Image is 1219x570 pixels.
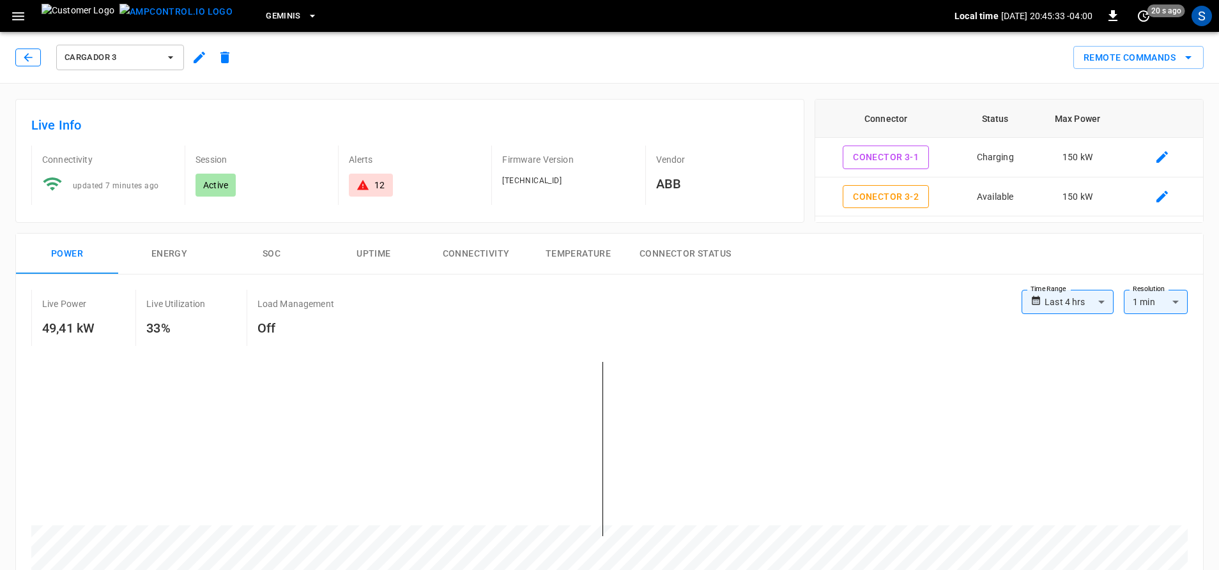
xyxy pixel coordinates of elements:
button: Connectivity [425,234,527,274]
button: Remote Commands [1073,46,1204,70]
h6: 33% [146,318,205,338]
button: Conector 3-2 [843,185,929,209]
img: ampcontrol.io logo [119,4,233,20]
td: Charging [957,138,1034,177]
p: Firmware Version [502,153,634,166]
p: [DATE] 20:45:33 -04:00 [1001,10,1092,22]
p: Alerts [349,153,481,166]
p: Connectivity [42,153,174,166]
h6: 49,41 kW [42,318,95,338]
td: 150 kW [1034,138,1122,177]
p: Session [195,153,328,166]
img: Customer Logo [42,4,114,28]
button: Energy [118,234,220,274]
div: Last 4 hrs [1045,290,1114,314]
p: Active [203,179,228,191]
th: Max Power [1034,100,1122,138]
span: updated 7 minutes ago [73,181,158,190]
button: Cargador 3 [56,45,184,70]
p: Local time [954,10,999,22]
td: Available [957,216,1034,256]
button: Conector 3-1 [843,146,929,169]
button: Connector Status [629,234,741,274]
label: Time Range [1031,284,1066,294]
th: Status [957,100,1034,138]
span: [TECHNICAL_ID] [502,176,562,185]
span: Cargador 3 [65,50,159,65]
div: remote commands options [1073,46,1204,70]
button: Power [16,234,118,274]
h6: ABB [656,174,788,194]
span: 20 s ago [1147,4,1185,17]
h6: Live Info [31,115,788,135]
p: Load Management [257,297,334,310]
button: SOC [220,234,323,274]
div: 12 [374,179,385,191]
td: 150 kW [1034,216,1122,256]
button: Geminis [261,4,323,29]
p: Vendor [656,153,788,166]
div: profile-icon [1192,6,1212,26]
span: Geminis [266,9,301,24]
label: Resolution [1133,284,1165,294]
p: Live Utilization [146,297,205,310]
table: connector table [815,100,1203,295]
div: 1 min [1124,290,1188,314]
td: Available [957,177,1034,217]
button: set refresh interval [1133,6,1154,26]
button: Temperature [527,234,629,274]
button: Uptime [323,234,425,274]
td: 150 kW [1034,177,1122,217]
th: Connector [815,100,957,138]
p: Live Power [42,297,87,310]
h6: Off [257,318,334,338]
